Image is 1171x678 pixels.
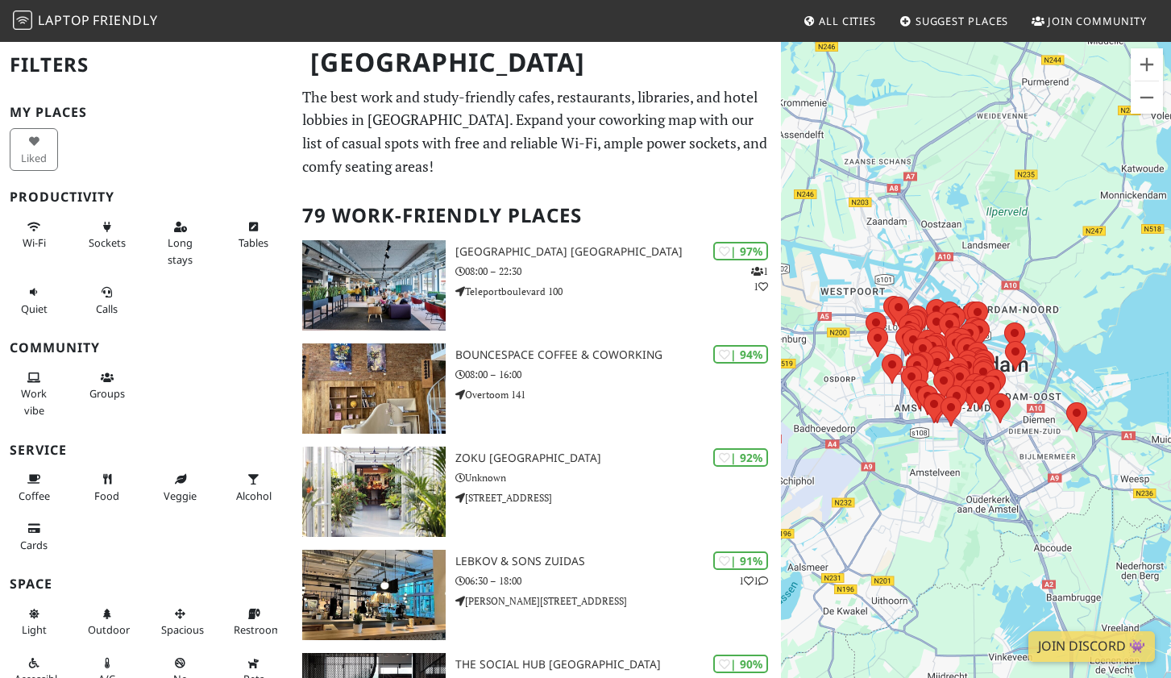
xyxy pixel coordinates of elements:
span: Power sockets [89,235,126,250]
p: Overtoom 141 [455,387,781,402]
button: Wi-Fi [10,214,58,256]
h3: Space [10,576,283,592]
a: Join Discord 👾 [1028,631,1155,662]
a: Zoku Amsterdam | 92% Zoku [GEOGRAPHIC_DATA] Unknown [STREET_ADDRESS] [293,447,780,537]
button: Outdoor [83,601,131,643]
p: [PERSON_NAME][STREET_ADDRESS] [455,593,781,609]
p: The best work and study-friendly cafes, restaurants, libraries, and hotel lobbies in [GEOGRAPHIC_... [302,85,770,178]
h1: [GEOGRAPHIC_DATA] [297,40,777,85]
button: Food [83,466,131,509]
h3: BounceSpace Coffee & Coworking [455,348,781,362]
h3: The Social Hub [GEOGRAPHIC_DATA] [455,658,781,672]
img: BounceSpace Coffee & Coworking [302,343,446,434]
span: People working [21,386,47,417]
button: Veggie [156,466,205,509]
span: Natural light [22,622,47,637]
button: Restroom [229,601,277,643]
span: Friendly [93,11,157,29]
span: Quiet [21,302,48,316]
div: | 91% [713,551,768,570]
p: Unknown [455,470,781,485]
img: Zoku Amsterdam [302,447,446,537]
p: 1 1 [739,573,768,589]
span: Suggest Places [916,14,1009,28]
button: Light [10,601,58,643]
div: | 92% [713,448,768,467]
span: Credit cards [20,538,48,552]
h3: Lebkov & Sons Zuidas [455,555,781,568]
a: All Cities [796,6,882,35]
span: Coffee [19,489,50,503]
p: 1 1 [751,264,768,294]
span: Video/audio calls [96,302,118,316]
span: Alcohol [236,489,272,503]
button: Sockets [83,214,131,256]
span: Stable Wi-Fi [23,235,46,250]
div: | 97% [713,242,768,260]
span: Long stays [168,235,193,266]
span: Work-friendly tables [239,235,268,250]
div: | 90% [713,655,768,673]
span: Spacious [161,622,204,637]
h2: Filters [10,40,283,89]
h3: Productivity [10,189,283,205]
span: Laptop [38,11,90,29]
span: Restroom [234,622,281,637]
span: Join Community [1048,14,1147,28]
button: Calls [83,279,131,322]
a: LaptopFriendly LaptopFriendly [13,7,158,35]
p: [STREET_ADDRESS] [455,490,781,505]
img: Aristo Meeting Center Amsterdam [302,240,446,331]
a: Aristo Meeting Center Amsterdam | 97% 11 [GEOGRAPHIC_DATA] [GEOGRAPHIC_DATA] 08:00 – 22:30 Telepo... [293,240,780,331]
span: Veggie [164,489,197,503]
button: Coffee [10,466,58,509]
button: Tables [229,214,277,256]
p: 08:00 – 16:00 [455,367,781,382]
img: LaptopFriendly [13,10,32,30]
button: Alcohol [229,466,277,509]
div: | 94% [713,345,768,364]
p: 08:00 – 22:30 [455,264,781,279]
p: Teleportboulevard 100 [455,284,781,299]
h3: Community [10,340,283,356]
span: Food [94,489,119,503]
h3: My Places [10,105,283,120]
h3: Zoku [GEOGRAPHIC_DATA] [455,451,781,465]
a: Join Community [1025,6,1153,35]
h3: [GEOGRAPHIC_DATA] [GEOGRAPHIC_DATA] [455,245,781,259]
p: 06:30 – 18:00 [455,573,781,589]
a: Lebkov & Sons Zuidas | 91% 11 Lebkov & Sons Zuidas 06:30 – 18:00 [PERSON_NAME][STREET_ADDRESS] [293,550,780,640]
button: Long stays [156,214,205,272]
h3: Service [10,443,283,458]
span: Outdoor area [88,622,130,637]
h2: 79 Work-Friendly Places [302,191,770,240]
span: All Cities [819,14,876,28]
button: Spacious [156,601,205,643]
a: BounceSpace Coffee & Coworking | 94% BounceSpace Coffee & Coworking 08:00 – 16:00 Overtoom 141 [293,343,780,434]
button: Zoom out [1131,81,1163,114]
a: Suggest Places [893,6,1015,35]
img: Lebkov & Sons Zuidas [302,550,446,640]
button: Zoom in [1131,48,1163,81]
button: Groups [83,364,131,407]
span: Group tables [89,386,125,401]
button: Cards [10,515,58,558]
button: Quiet [10,279,58,322]
button: Work vibe [10,364,58,423]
